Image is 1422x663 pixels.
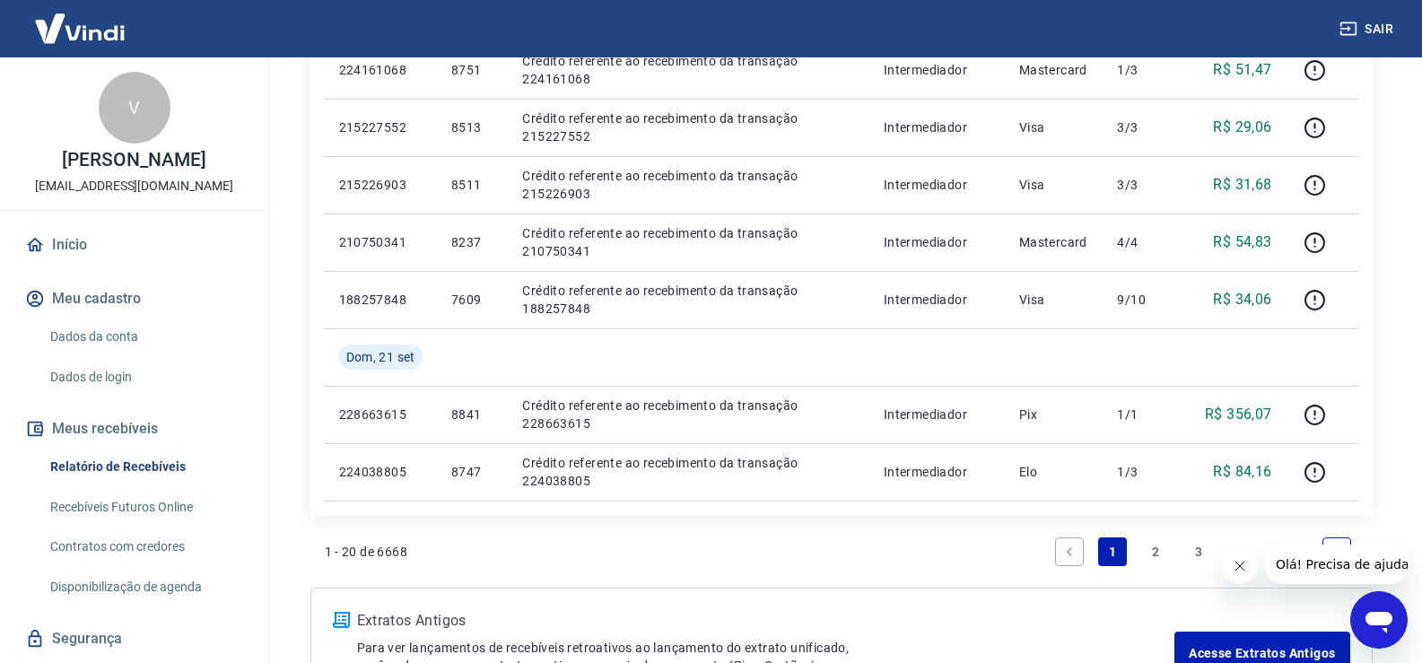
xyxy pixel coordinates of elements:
p: R$ 31,68 [1213,174,1271,196]
img: ícone [333,612,350,628]
p: R$ 54,83 [1213,231,1271,253]
p: Visa [1019,291,1089,309]
a: Page 2 [1141,537,1170,566]
p: R$ 29,06 [1213,117,1271,138]
p: Crédito referente ao recebimento da transação 215227552 [522,109,855,145]
p: Extratos Antigos [357,610,1175,632]
p: [EMAIL_ADDRESS][DOMAIN_NAME] [35,177,233,196]
p: R$ 84,16 [1213,461,1271,483]
p: 8751 [451,61,493,79]
p: 8511 [451,176,493,194]
p: 228663615 [339,406,423,423]
p: R$ 51,47 [1213,59,1271,81]
a: Dados de login [43,359,247,396]
a: Page 334 [1270,537,1307,566]
p: 8747 [451,463,493,481]
p: Elo [1019,463,1089,481]
p: 4/4 [1117,233,1170,251]
p: 8237 [451,233,493,251]
p: 224038805 [339,463,423,481]
span: Olá! Precisa de ajuda? [11,13,151,27]
p: 215227552 [339,118,423,136]
p: Visa [1019,118,1089,136]
p: R$ 34,06 [1213,289,1271,310]
p: Intermediador [884,61,990,79]
a: Page 1 is your current page [1098,537,1127,566]
button: Sair [1336,13,1400,46]
a: Início [22,225,247,265]
p: Crédito referente ao recebimento da transação 215226903 [522,167,855,203]
p: Crédito referente ao recebimento da transação 224161068 [522,52,855,88]
p: 188257848 [339,291,423,309]
p: Crédito referente ao recebimento da transação 228663615 [522,397,855,432]
a: Page 3 [1184,537,1213,566]
p: Intermediador [884,463,990,481]
p: Visa [1019,176,1089,194]
p: Intermediador [884,406,990,423]
p: 3/3 [1117,176,1170,194]
p: Crédito referente ao recebimento da transação 188257848 [522,282,855,318]
p: 3/3 [1117,118,1170,136]
p: Mastercard [1019,61,1089,79]
button: Meu cadastro [22,279,247,318]
a: Dados da conta [43,318,247,355]
p: 1/3 [1117,61,1170,79]
a: Previous page [1055,537,1084,566]
button: Meus recebíveis [22,409,247,449]
img: Vindi [22,1,138,56]
p: Pix [1019,406,1089,423]
a: Next page [1322,537,1351,566]
p: 7609 [451,291,493,309]
p: Intermediador [884,233,990,251]
a: Segurança [22,619,247,659]
p: Crédito referente ao recebimento da transação 224038805 [522,454,855,490]
p: [PERSON_NAME] [62,151,205,170]
p: Intermediador [884,118,990,136]
a: Relatório de Recebíveis [43,449,247,485]
a: Disponibilização de agenda [43,569,247,606]
p: Intermediador [884,176,990,194]
p: Intermediador [884,291,990,309]
p: 8841 [451,406,493,423]
div: V [99,72,170,144]
a: Recebíveis Futuros Online [43,489,247,526]
p: 1 - 20 de 6668 [325,543,408,561]
ul: Pagination [1048,530,1357,573]
p: 1/1 [1117,406,1170,423]
iframe: Mensagem da empresa [1265,545,1408,584]
p: Crédito referente ao recebimento da transação 210750341 [522,224,855,260]
a: Contratos com credores [43,528,247,565]
p: Mastercard [1019,233,1089,251]
p: 1/3 [1117,463,1170,481]
iframe: Fechar mensagem [1222,548,1258,584]
p: 8513 [451,118,493,136]
p: 224161068 [339,61,423,79]
span: Dom, 21 set [346,348,415,366]
iframe: Botão para abrir a janela de mensagens [1350,591,1408,649]
p: 215226903 [339,176,423,194]
a: Jump forward [1227,537,1256,566]
p: 9/10 [1117,291,1170,309]
p: R$ 356,07 [1205,404,1272,425]
p: 210750341 [339,233,423,251]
